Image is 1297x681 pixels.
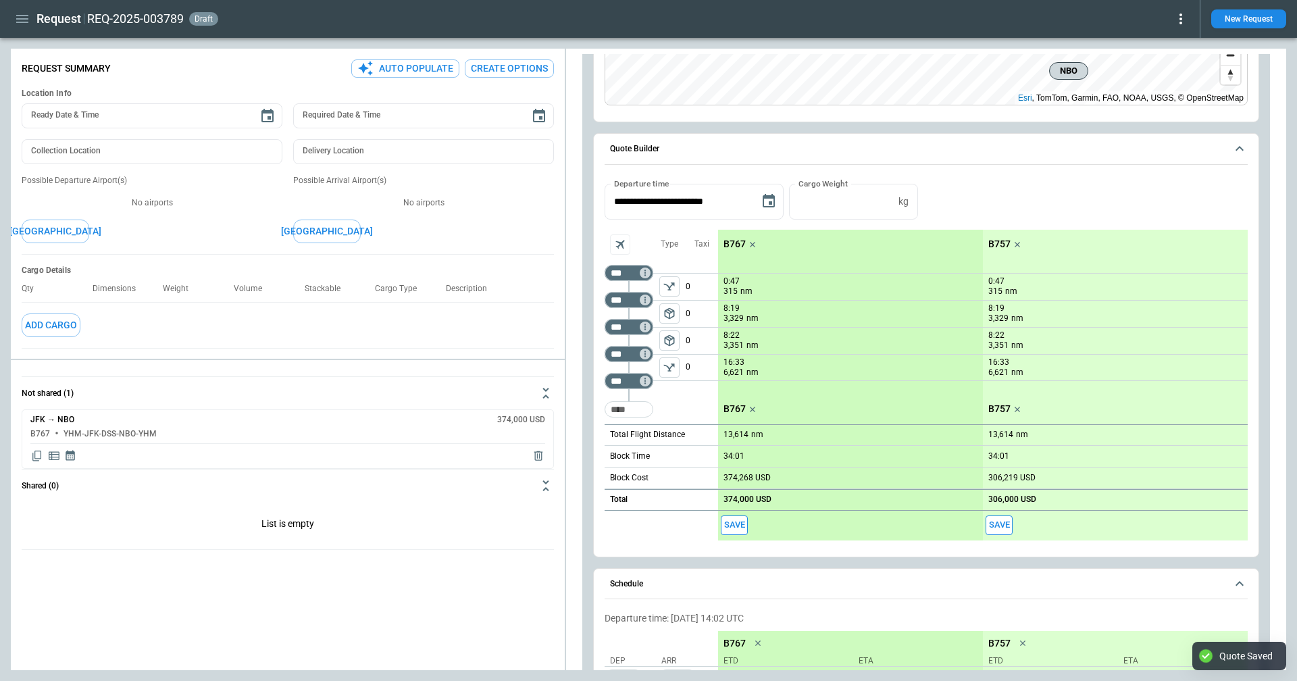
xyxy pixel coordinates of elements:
p: nm [1011,313,1023,324]
p: kg [898,196,909,207]
p: Taxi [694,238,709,250]
p: 374,000 USD [723,495,771,505]
div: Too short [605,373,653,389]
p: 6,621 [723,367,744,378]
button: [GEOGRAPHIC_DATA] [293,220,361,243]
p: nm [751,429,763,440]
p: nm [740,286,753,297]
p: Description [446,284,498,294]
div: Too short [605,319,653,335]
p: 3,351 [988,340,1009,351]
h6: Schedule [610,580,643,588]
p: 8:22 [988,330,1004,340]
div: Too short [605,292,653,308]
p: 13,614 [988,430,1013,440]
p: Block Cost [610,472,648,484]
span: package_2 [663,334,676,347]
p: 0 [686,328,718,354]
h6: YHM-JFK-DSS-NBO-YHM [63,430,157,438]
p: Volume [234,284,273,294]
p: 0:47 [723,276,740,286]
p: ETA [1118,655,1242,667]
p: 16:33 [723,357,744,368]
p: 8:22 [723,330,740,340]
div: Quote Builder [605,184,1248,540]
p: 34:01 [723,451,744,461]
div: Quote Saved [1219,650,1273,662]
p: 306,000 USD [988,495,1036,505]
button: Auto Populate [351,59,459,78]
h6: Not shared (1) [22,389,74,398]
button: Schedule [605,569,1248,600]
button: [GEOGRAPHIC_DATA] [22,220,89,243]
p: Possible Arrival Airport(s) [293,175,554,186]
p: nm [1016,429,1028,440]
span: Copy quote content [30,449,44,463]
p: No airports [293,197,554,209]
p: Cargo Type [375,284,428,294]
button: Not shared (1) [22,377,554,409]
span: Type of sector [659,276,680,297]
div: , TomTom, Garmin, FAO, NOAA, USGS, © OpenStreetMap [1018,91,1244,105]
div: Not shared (1) [22,502,554,549]
div: Too short [605,265,653,281]
p: B767 [723,403,746,415]
p: nm [746,367,759,378]
p: 34:01 [988,451,1009,461]
p: Qty [22,284,45,294]
button: Quote Builder [605,134,1248,165]
p: Possible Departure Airport(s) [22,175,282,186]
button: left aligned [659,303,680,324]
p: nm [746,313,759,324]
p: ETD [988,655,1113,667]
h6: Shared (0) [22,482,59,490]
p: 8:19 [723,303,740,313]
button: left aligned [659,276,680,297]
p: Total Flight Distance [610,429,685,440]
a: Esri [1018,93,1032,103]
button: Save [721,515,748,535]
div: Too short [605,346,653,362]
p: 13,614 [723,430,748,440]
p: Departure time: [DATE] 14:02 UTC [605,613,1248,624]
span: Save this aircraft quote and copy details to clipboard [986,515,1013,535]
p: Dep [610,655,657,667]
span: Display quote schedule [64,449,76,463]
button: left aligned [659,330,680,351]
span: Type of sector [659,303,680,324]
div: Not shared (1) [22,409,554,469]
p: 0 [686,301,718,327]
h6: Location Info [22,89,554,99]
p: 6,621 [988,367,1009,378]
p: nm [1005,286,1017,297]
p: nm [1011,367,1023,378]
label: Departure time [614,178,669,189]
h2: REQ-2025-003789 [87,11,184,27]
div: Too short [605,401,653,418]
p: 8:19 [988,303,1004,313]
span: draft [192,14,215,24]
p: 315 [723,286,738,297]
p: Weight [163,284,199,294]
p: Request Summary [22,63,111,74]
p: Type [661,238,678,250]
p: B767 [723,638,746,649]
span: Save this aircraft quote and copy details to clipboard [721,515,748,535]
button: Choose date, selected date is Sep 12, 2025 [755,188,782,215]
p: Block Time [610,451,650,462]
button: Zoom out [1221,45,1240,65]
p: B757 [988,403,1011,415]
h6: 374,000 USD [497,415,545,424]
h6: B767 [30,430,50,438]
button: Shared (0) [22,470,554,502]
span: Type of sector [659,330,680,351]
button: Save [986,515,1013,535]
p: 315 [988,286,1002,297]
p: ETA [853,655,977,667]
p: 3,329 [723,313,744,324]
p: Arr [661,655,709,667]
label: Cargo Weight [798,178,848,189]
h6: Cargo Details [22,266,554,276]
button: Choose date [254,103,281,130]
button: Create Options [465,59,554,78]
